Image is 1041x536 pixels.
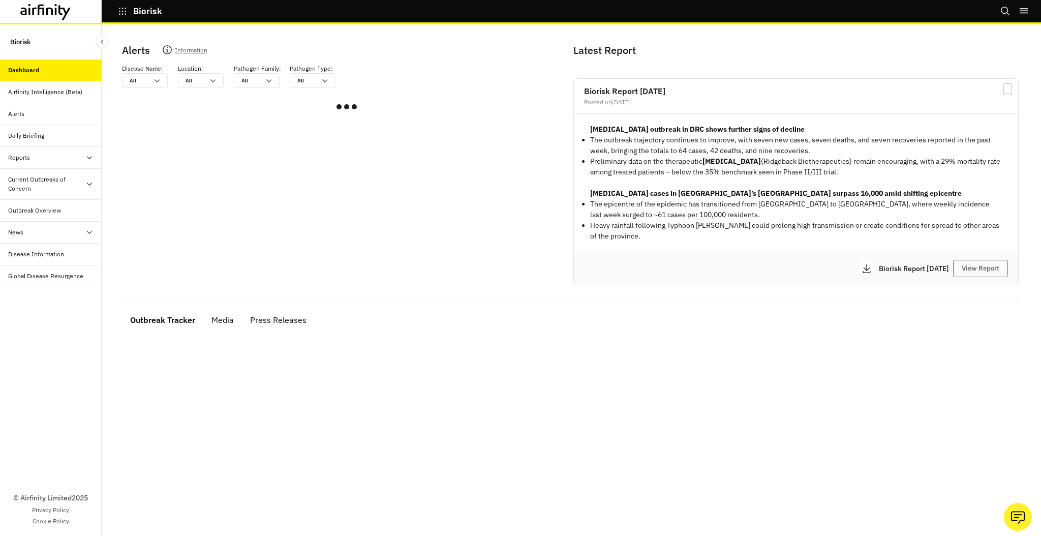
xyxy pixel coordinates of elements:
[8,175,85,193] div: Current Outbreaks of Concern
[8,206,61,215] div: Outbreak Overview
[584,87,1008,95] h2: Biorisk Report [DATE]
[702,157,761,166] strong: [MEDICAL_DATA]
[590,189,962,198] strong: [MEDICAL_DATA] cases in [GEOGRAPHIC_DATA]’s [GEOGRAPHIC_DATA] surpass 16,000 amid shifting epicentre
[8,228,23,237] div: News
[590,199,1002,220] p: The epicentre of the epidemic has transitioned from [GEOGRAPHIC_DATA] to [GEOGRAPHIC_DATA], where...
[8,272,83,281] div: Global Disease Resurgence
[590,135,1002,156] p: The outbreak trajectory continues to improve, with seven new cases, seven deaths, and seven recov...
[118,3,162,20] button: Biorisk
[8,66,39,75] div: Dashboard
[590,220,1002,242] p: Heavy rainfall following Typhoon [PERSON_NAME] could prolong high transmission or create conditio...
[584,99,1008,105] div: Posted on [DATE]
[879,265,953,272] p: Biorisk Report [DATE]
[8,87,82,97] div: Airfinity Intelligence (Beta)
[122,43,150,58] p: Alerts
[1000,3,1011,20] button: Search
[573,43,1017,58] p: Latest Report
[96,35,109,48] button: Close Sidebar
[1004,503,1032,531] button: Ask our analysts
[10,33,30,51] p: Biorisk
[590,125,805,134] strong: [MEDICAL_DATA] outbreak in DRC shows further signs of decline
[8,153,30,162] div: Reports
[13,493,88,503] p: © Airfinity Limited 2025
[1001,83,1014,96] svg: Bookmark Report
[953,260,1008,277] button: View Report
[122,64,163,73] p: Disease Name :
[175,45,207,59] p: Information
[290,64,333,73] p: Pathogen Type :
[250,312,307,327] div: Press Releases
[130,312,195,327] div: Outbreak Tracker
[33,517,69,526] a: Cookie Policy
[234,64,281,73] p: Pathogen Family :
[8,109,24,118] div: Alerts
[133,7,162,16] p: Biorisk
[32,505,69,515] a: Privacy Policy
[8,131,44,140] div: Daily Briefing
[8,250,64,259] div: Disease Information
[590,156,1002,177] p: Preliminary data on the therapeutic (Ridgeback Biotherapeutics) remain encouraging, with a 29% mo...
[211,312,234,327] div: Media
[178,64,203,73] p: Location :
